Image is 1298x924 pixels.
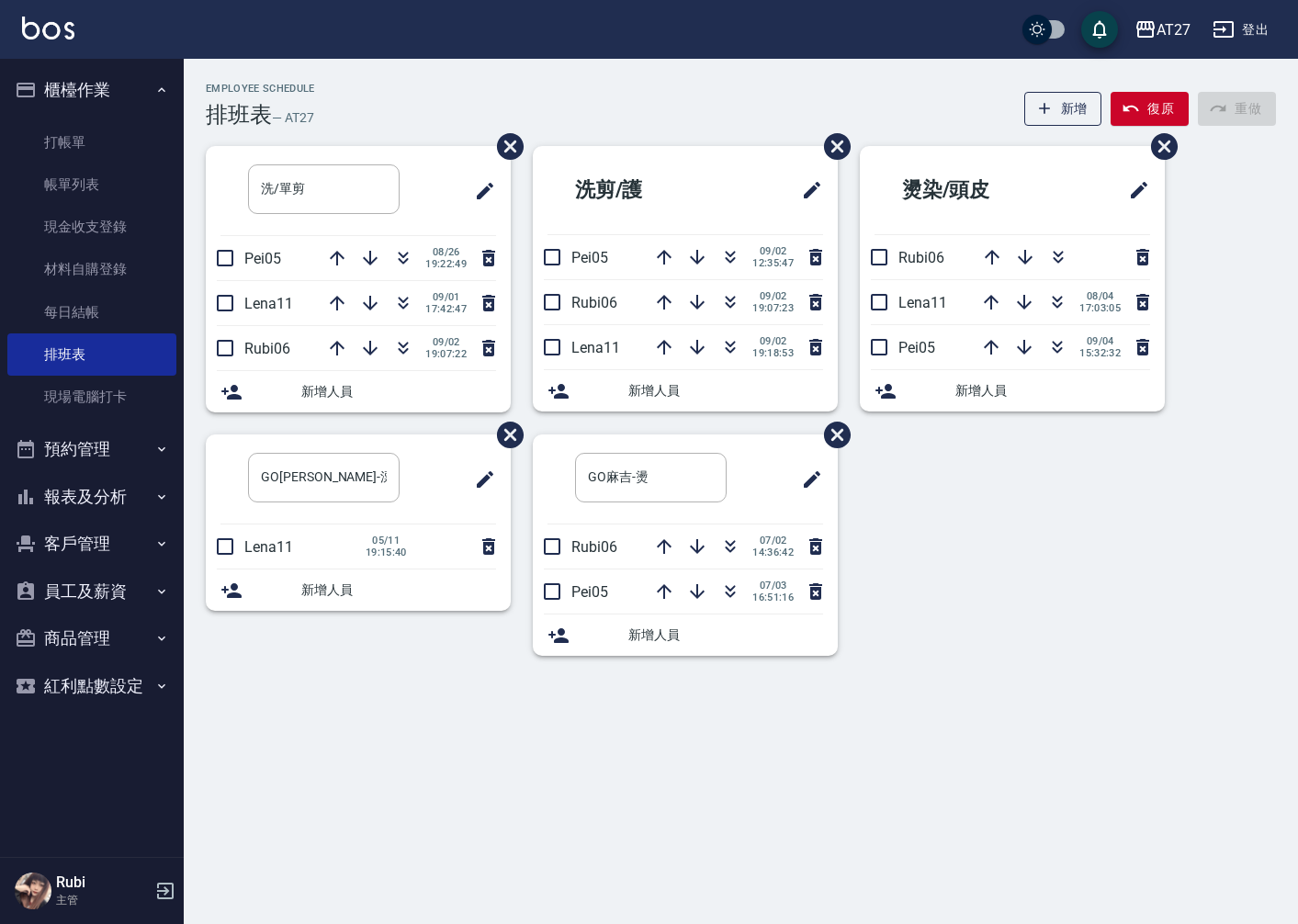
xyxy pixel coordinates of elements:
a: 材料自購登錄 [7,248,176,290]
a: 排班表 [7,333,176,376]
span: 19:22:49 [425,258,467,270]
span: 新增人員 [301,580,496,600]
span: 07/03 [752,580,794,592]
span: 09/02 [752,245,794,257]
div: 新增人員 [533,614,838,656]
span: 15:32:32 [1079,347,1121,359]
span: Lena11 [571,339,620,356]
div: 新增人員 [533,370,838,411]
span: 19:18:53 [752,347,794,359]
button: 新增 [1024,92,1102,126]
button: 商品管理 [7,614,176,662]
button: 報表及分析 [7,473,176,521]
span: 刪除班表 [483,119,526,174]
span: 刪除班表 [1137,119,1180,174]
button: 櫃檯作業 [7,66,176,114]
button: 客戶管理 [7,520,176,568]
input: 排版標題 [248,164,400,214]
span: Rubi06 [571,538,617,556]
span: 修改班表的標題 [463,169,496,213]
span: 07/02 [752,535,794,547]
span: 09/02 [752,335,794,347]
span: 刪除班表 [810,119,853,174]
span: 05/11 [366,535,407,547]
button: 員工及薪資 [7,568,176,615]
span: Lena11 [244,295,293,312]
button: 登出 [1205,13,1276,47]
h2: 燙染/頭皮 [875,157,1067,223]
img: Logo [22,17,74,39]
span: 刪除班表 [810,408,853,462]
span: 16:51:16 [752,592,794,603]
div: 新增人員 [860,370,1165,411]
span: Lena11 [898,294,947,311]
span: 14:36:42 [752,547,794,558]
span: 09/02 [425,336,467,348]
span: 修改班表的標題 [1117,168,1150,212]
span: 新增人員 [955,381,1150,400]
button: AT27 [1127,11,1198,49]
span: 新增人員 [301,382,496,401]
span: 19:07:23 [752,302,794,314]
span: Lena11 [244,538,293,556]
a: 打帳單 [7,121,176,163]
span: 09/04 [1079,335,1121,347]
button: 復原 [1111,92,1189,126]
h5: Rubi [56,873,150,892]
span: 12:35:47 [752,257,794,269]
span: 08/04 [1079,290,1121,302]
span: 新增人員 [628,381,823,400]
span: 19:07:22 [425,348,467,360]
button: save [1081,11,1118,48]
a: 帳單列表 [7,163,176,206]
span: 修改班表的標題 [790,457,823,501]
span: Pei05 [898,339,935,356]
span: 修改班表的標題 [790,168,823,212]
span: Pei05 [571,583,608,601]
a: 每日結帳 [7,291,176,333]
p: 主管 [56,892,150,908]
h6: — AT27 [272,108,314,128]
h2: Employee Schedule [206,83,315,95]
span: 09/02 [752,290,794,302]
span: 刪除班表 [483,408,526,462]
span: Pei05 [244,250,281,267]
a: 現場電腦打卡 [7,376,176,418]
img: Person [15,873,51,909]
div: AT27 [1157,18,1191,41]
span: Rubi06 [898,249,944,266]
div: 新增人員 [206,371,511,412]
div: 新增人員 [206,569,511,611]
span: 新增人員 [628,625,823,645]
span: 09/01 [425,291,467,303]
input: 排版標題 [575,453,727,502]
span: 修改班表的標題 [463,457,496,501]
button: 紅利點數設定 [7,662,176,710]
input: 排版標題 [248,453,400,502]
span: Rubi06 [571,294,617,311]
h3: 排班表 [206,102,272,128]
button: 預約管理 [7,425,176,473]
span: Pei05 [571,249,608,266]
span: 19:15:40 [366,547,407,558]
h2: 洗剪/護 [547,157,730,223]
span: 08/26 [425,246,467,258]
span: Rubi06 [244,340,290,357]
span: 17:42:47 [425,303,467,315]
span: 17:03:05 [1079,302,1121,314]
a: 現金收支登錄 [7,206,176,248]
